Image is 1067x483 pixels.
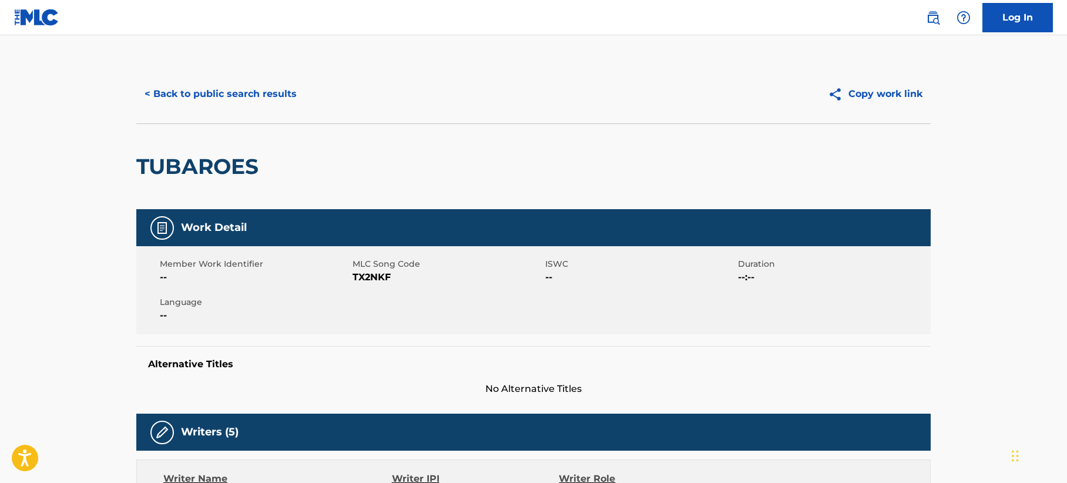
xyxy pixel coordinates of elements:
[738,270,928,284] span: --:--
[828,87,848,102] img: Copy work link
[353,258,542,270] span: MLC Song Code
[820,79,931,109] button: Copy work link
[353,270,542,284] span: TX2NKF
[160,258,350,270] span: Member Work Identifier
[136,382,931,396] span: No Alternative Titles
[957,11,971,25] img: help
[136,153,264,180] h2: TUBAROES
[160,296,350,308] span: Language
[1008,427,1067,483] iframe: Chat Widget
[160,270,350,284] span: --
[738,258,928,270] span: Duration
[14,9,59,26] img: MLC Logo
[181,221,247,234] h5: Work Detail
[982,3,1053,32] a: Log In
[148,358,919,370] h5: Alternative Titles
[921,6,945,29] a: Public Search
[155,221,169,235] img: Work Detail
[160,308,350,323] span: --
[545,258,735,270] span: ISWC
[1012,438,1019,474] div: Drag
[926,11,940,25] img: search
[181,425,239,439] h5: Writers (5)
[545,270,735,284] span: --
[952,6,975,29] div: Help
[136,79,305,109] button: < Back to public search results
[155,425,169,440] img: Writers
